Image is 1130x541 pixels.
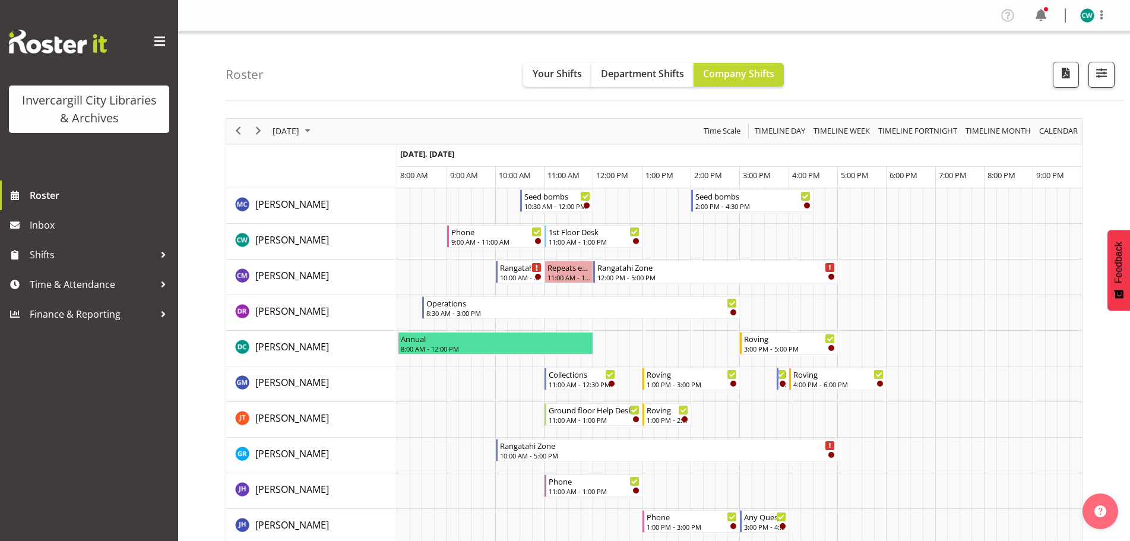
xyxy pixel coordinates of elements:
span: [PERSON_NAME] [255,305,329,318]
button: Filter Shifts [1088,62,1115,88]
button: September 2025 [271,124,316,138]
span: 7:00 PM [939,170,967,181]
button: Timeline Month [964,124,1033,138]
div: Phone [451,226,542,238]
div: Roving [744,333,835,344]
div: Ground floor Help Desk [549,404,640,416]
span: 9:00 AM [450,170,478,181]
span: Timeline Week [812,124,871,138]
span: [PERSON_NAME] [255,447,329,460]
span: 10:00 AM [499,170,531,181]
span: [PERSON_NAME] [255,483,329,496]
span: [PERSON_NAME] [255,518,329,531]
span: 1:00 PM [645,170,673,181]
span: calendar [1038,124,1079,138]
span: Timeline Day [754,124,806,138]
div: 8:30 AM - 3:00 PM [426,308,737,318]
span: Your Shifts [533,67,582,80]
button: Department Shifts [591,63,694,87]
div: 11:00 AM - 1:00 PM [549,415,640,425]
div: 3:45 PM - 4:00 PM [781,379,786,389]
div: Any Questions [744,511,786,523]
div: 10:00 AM - 5:00 PM [500,451,835,460]
div: 2:00 PM - 4:30 PM [695,201,811,211]
span: [PERSON_NAME] [255,233,329,246]
div: Rangatahi Zone [597,261,835,273]
a: [PERSON_NAME] [255,197,329,211]
button: Download a PDF of the roster for the current day [1053,62,1079,88]
div: Chamique Mamolo"s event - Rangatahi Zone Begin From Thursday, September 25, 2025 at 12:00:00 PM G... [593,261,838,283]
td: Aurora Catu resource [226,188,397,224]
a: [PERSON_NAME] [255,233,329,247]
div: Glen Tomlinson"s event - Roving Begin From Thursday, September 25, 2025 at 1:00:00 PM GMT+12:00 E... [642,403,691,426]
div: previous period [228,119,248,144]
img: catherine-wilson11657.jpg [1080,8,1094,23]
button: Next [251,124,267,138]
div: Repeats every [DATE] - [PERSON_NAME] [547,261,590,273]
a: [PERSON_NAME] [255,304,329,318]
div: Rangatahi Zone [500,261,542,273]
div: September 25, 2025 [268,119,318,144]
div: Jill Harpur"s event - Phone Begin From Thursday, September 25, 2025 at 11:00:00 AM GMT+12:00 Ends... [545,474,642,497]
div: 1:00 PM - 2:00 PM [647,415,688,425]
td: Donald Cunningham resource [226,331,397,366]
div: Seed bombs [695,190,811,202]
span: 9:00 PM [1036,170,1064,181]
span: Timeline Fortnight [877,124,958,138]
div: Phone [549,475,640,487]
button: Time Scale [702,124,743,138]
span: [PERSON_NAME] [255,198,329,211]
span: Company Shifts [703,67,774,80]
div: Glen Tomlinson"s event - Ground floor Help Desk Begin From Thursday, September 25, 2025 at 11:00:... [545,403,642,426]
div: Seed bombs [524,190,590,202]
div: Rangatahi Zone [500,439,835,451]
a: [PERSON_NAME] [255,518,329,532]
div: Gabriel McKay Smith"s event - New book tagging Begin From Thursday, September 25, 2025 at 3:45:00... [777,368,789,390]
div: 11:00 AM - 1:00 PM [549,486,640,496]
span: [PERSON_NAME] [255,269,329,282]
a: [PERSON_NAME] [255,411,329,425]
div: Phone [647,511,737,523]
span: 2:00 PM [694,170,722,181]
div: Debra Robinson"s event - Operations Begin From Thursday, September 25, 2025 at 8:30:00 AM GMT+12:... [422,296,740,319]
span: [PERSON_NAME] [255,340,329,353]
span: Shifts [30,246,154,264]
div: 3:00 PM - 4:00 PM [744,522,786,531]
span: Department Shifts [601,67,684,80]
span: 5:00 PM [841,170,869,181]
span: 8:00 PM [987,170,1015,181]
a: [PERSON_NAME] [255,375,329,390]
span: Time Scale [702,124,742,138]
span: 3:00 PM [743,170,771,181]
div: Grace Roscoe-Squires"s event - Rangatahi Zone Begin From Thursday, September 25, 2025 at 10:00:00... [496,439,838,461]
div: 10:30 AM - 12:00 PM [524,201,590,211]
span: Feedback [1113,242,1124,283]
div: 11:00 AM - 12:30 PM [549,379,615,389]
div: 8:00 AM - 12:00 PM [401,344,590,353]
td: Debra Robinson resource [226,295,397,331]
a: [PERSON_NAME] [255,482,329,496]
div: Gabriel McKay Smith"s event - Collections Begin From Thursday, September 25, 2025 at 11:00:00 AM ... [545,368,618,390]
div: Invercargill City Libraries & Archives [21,91,157,127]
img: Rosterit website logo [9,30,107,53]
div: 10:00 AM - 11:00 AM [500,273,542,282]
span: 4:00 PM [792,170,820,181]
div: Jillian Hunter"s event - Phone Begin From Thursday, September 25, 2025 at 1:00:00 PM GMT+12:00 En... [642,510,740,533]
div: 11:00 AM - 12:00 PM [547,273,590,282]
span: 11:00 AM [547,170,580,181]
button: Company Shifts [694,63,784,87]
div: Gabriel McKay Smith"s event - Roving Begin From Thursday, September 25, 2025 at 4:00:00 PM GMT+12... [789,368,887,390]
div: Gabriel McKay Smith"s event - Roving Begin From Thursday, September 25, 2025 at 1:00:00 PM GMT+12... [642,368,740,390]
button: Fortnight [876,124,960,138]
div: Annual [401,333,590,344]
div: Donald Cunningham"s event - Roving Begin From Thursday, September 25, 2025 at 3:00:00 PM GMT+12:0... [740,332,838,355]
div: Jillian Hunter"s event - Any Questions Begin From Thursday, September 25, 2025 at 3:00:00 PM GMT+... [740,510,789,533]
button: Timeline Day [753,124,808,138]
div: New book tagging [781,368,786,380]
div: Chamique Mamolo"s event - Rangatahi Zone Begin From Thursday, September 25, 2025 at 10:00:00 AM G... [496,261,545,283]
span: [PERSON_NAME] [255,376,329,389]
div: Aurora Catu"s event - Seed bombs Begin From Thursday, September 25, 2025 at 2:00:00 PM GMT+12:00 ... [691,189,814,212]
span: [DATE] [271,124,300,138]
td: Catherine Wilson resource [226,224,397,260]
button: Timeline Week [812,124,872,138]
